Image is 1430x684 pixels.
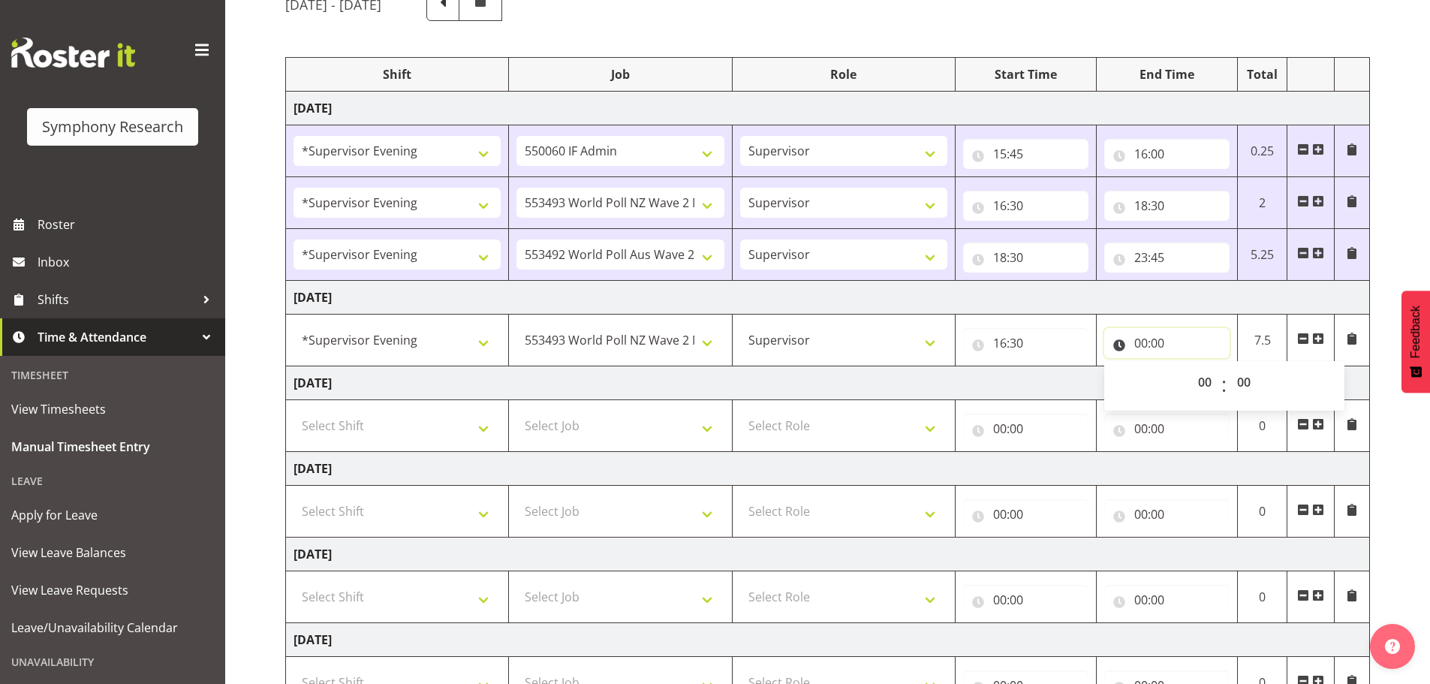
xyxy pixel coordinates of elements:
[11,504,214,526] span: Apply for Leave
[963,65,1088,83] div: Start Time
[4,571,221,609] a: View Leave Requests
[38,288,195,311] span: Shifts
[1237,315,1287,366] td: 7.5
[1104,585,1230,615] input: Click to select...
[1104,414,1230,444] input: Click to select...
[1221,367,1227,405] span: :
[4,646,221,677] div: Unavailability
[1237,125,1287,177] td: 0.25
[963,243,1088,273] input: Click to select...
[38,326,195,348] span: Time & Attendance
[11,38,135,68] img: Rosterit website logo
[1237,400,1287,452] td: 0
[286,366,1370,400] td: [DATE]
[11,435,214,458] span: Manual Timesheet Entry
[4,496,221,534] a: Apply for Leave
[11,541,214,564] span: View Leave Balances
[1237,486,1287,538] td: 0
[1401,291,1430,393] button: Feedback - Show survey
[286,623,1370,657] td: [DATE]
[4,466,221,496] div: Leave
[286,281,1370,315] td: [DATE]
[4,609,221,646] a: Leave/Unavailability Calendar
[963,139,1088,169] input: Click to select...
[1385,639,1400,654] img: help-xxl-2.png
[516,65,724,83] div: Job
[4,534,221,571] a: View Leave Balances
[1104,499,1230,529] input: Click to select...
[1104,243,1230,273] input: Click to select...
[4,360,221,390] div: Timesheet
[38,213,218,236] span: Roster
[4,428,221,466] a: Manual Timesheet Entry
[1237,571,1287,623] td: 0
[1237,229,1287,281] td: 5.25
[1237,177,1287,229] td: 2
[963,414,1088,444] input: Click to select...
[38,251,218,273] span: Inbox
[1104,139,1230,169] input: Click to select...
[963,328,1088,358] input: Click to select...
[286,452,1370,486] td: [DATE]
[286,92,1370,125] td: [DATE]
[963,191,1088,221] input: Click to select...
[286,538,1370,571] td: [DATE]
[42,116,183,138] div: Symphony Research
[11,616,214,639] span: Leave/Unavailability Calendar
[1104,328,1230,358] input: Click to select...
[4,390,221,428] a: View Timesheets
[963,585,1088,615] input: Click to select...
[1104,65,1230,83] div: End Time
[1104,191,1230,221] input: Click to select...
[11,398,214,420] span: View Timesheets
[1409,306,1422,358] span: Feedback
[1245,65,1280,83] div: Total
[11,579,214,601] span: View Leave Requests
[294,65,501,83] div: Shift
[740,65,947,83] div: Role
[963,499,1088,529] input: Click to select...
